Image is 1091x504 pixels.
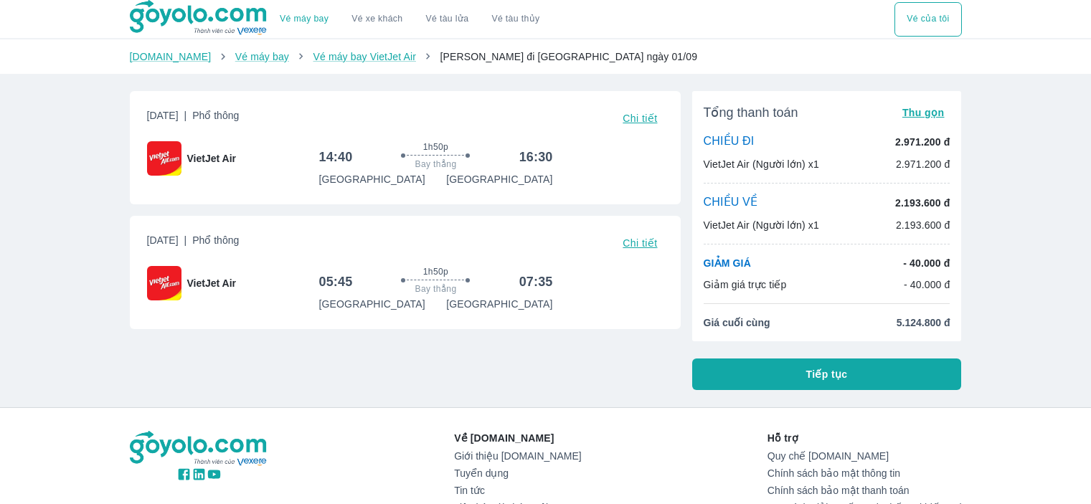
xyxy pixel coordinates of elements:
p: CHIỀU VỀ [704,195,758,211]
span: Giá cuối cùng [704,315,770,330]
h6: 07:35 [519,273,553,290]
p: Giảm giá trực tiếp [704,277,787,292]
span: [PERSON_NAME] đi [GEOGRAPHIC_DATA] ngày 01/09 [440,51,697,62]
span: | [184,234,187,246]
p: - 40.000 đ [903,256,950,270]
button: Thu gọn [897,103,950,123]
span: [DATE] [147,108,240,128]
span: [DATE] [147,233,240,253]
p: 2.971.200 đ [895,135,950,149]
p: [GEOGRAPHIC_DATA] [446,297,552,311]
button: Chi tiết [617,233,663,253]
p: - 40.000 đ [904,277,950,292]
p: 2.971.200 đ [896,157,950,171]
button: Chi tiết [617,108,663,128]
div: choose transportation mode [268,2,551,37]
a: Giới thiệu [DOMAIN_NAME] [454,450,581,462]
p: VietJet Air (Người lớn) x1 [704,218,819,232]
a: [DOMAIN_NAME] [130,51,212,62]
span: VietJet Air [187,151,236,166]
span: Chi tiết [623,113,657,124]
span: Bay thẳng [415,283,457,295]
a: Tin tức [454,485,581,496]
a: Vé máy bay [280,14,329,24]
p: [GEOGRAPHIC_DATA] [318,172,425,186]
span: | [184,110,187,121]
p: Về [DOMAIN_NAME] [454,431,581,445]
button: Tiếp tục [692,358,962,390]
span: 1h50p [423,266,448,277]
h6: 16:30 [519,148,553,166]
nav: breadcrumb [130,49,962,64]
span: Tổng thanh toán [704,104,798,121]
span: Tiếp tục [806,367,848,381]
button: Vé tàu thủy [480,2,551,37]
a: Quy chế [DOMAIN_NAME] [768,450,962,462]
a: Vé xe khách [351,14,402,24]
a: Tuyển dụng [454,467,581,479]
span: 5.124.800 đ [897,315,950,330]
p: 2.193.600 đ [896,218,950,232]
p: [GEOGRAPHIC_DATA] [318,297,425,311]
div: choose transportation mode [894,2,961,37]
p: CHIỀU ĐI [704,134,755,150]
span: Chi tiết [623,237,657,249]
p: VietJet Air (Người lớn) x1 [704,157,819,171]
p: GIẢM GIÁ [704,256,751,270]
img: logo [130,431,269,467]
a: Vé máy bay [235,51,289,62]
p: [GEOGRAPHIC_DATA] [446,172,552,186]
span: VietJet Air [187,276,236,290]
span: Phổ thông [192,110,239,121]
p: 2.193.600 đ [895,196,950,210]
a: Vé tàu lửa [415,2,481,37]
a: Chính sách bảo mật thanh toán [768,485,962,496]
h6: 14:40 [318,148,352,166]
a: Vé máy bay VietJet Air [313,51,415,62]
span: Bay thẳng [415,158,457,170]
span: Phổ thông [192,234,239,246]
a: Chính sách bảo mật thông tin [768,467,962,479]
span: 1h50p [423,141,448,153]
h6: 05:45 [318,273,352,290]
span: Thu gọn [902,107,945,118]
button: Vé của tôi [894,2,961,37]
p: Hỗ trợ [768,431,962,445]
